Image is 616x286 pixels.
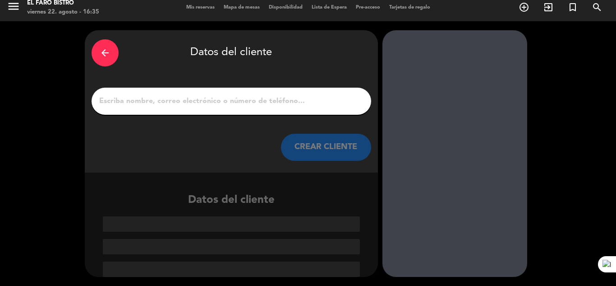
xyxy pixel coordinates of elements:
[219,5,264,10] span: Mapa de mesas
[98,95,364,108] input: Escriba nombre, correo electrónico o número de teléfono...
[264,5,307,10] span: Disponibilidad
[351,5,385,10] span: Pre-acceso
[543,2,554,13] i: exit_to_app
[519,2,529,13] i: add_circle_outline
[307,5,351,10] span: Lista de Espera
[27,8,99,17] div: viernes 22. agosto - 16:35
[182,5,219,10] span: Mis reservas
[592,2,602,13] i: search
[281,134,371,161] button: CREAR CLIENTE
[385,5,435,10] span: Tarjetas de regalo
[85,192,378,277] div: Datos del cliente
[100,47,110,58] i: arrow_back
[567,2,578,13] i: turned_in_not
[92,37,371,69] div: Datos del cliente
